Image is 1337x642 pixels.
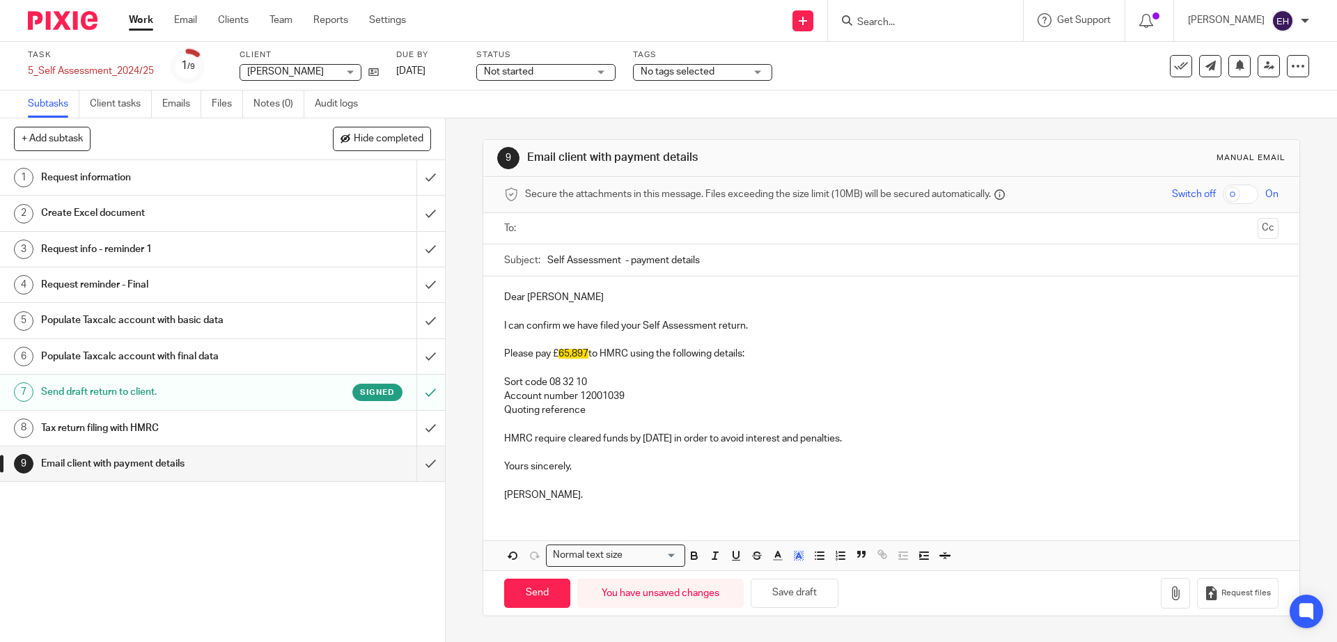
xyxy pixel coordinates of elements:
[14,168,33,187] div: 1
[212,91,243,118] a: Files
[14,418,33,438] div: 8
[174,13,197,27] a: Email
[333,127,431,150] button: Hide completed
[476,49,616,61] label: Status
[313,13,348,27] a: Reports
[1272,10,1294,32] img: svg%3E
[1172,187,1216,201] span: Switch off
[28,11,97,30] img: Pixie
[28,91,79,118] a: Subtasks
[162,91,201,118] a: Emails
[181,58,195,74] div: 1
[504,432,1278,446] p: HMRC require cleared funds by [DATE] in order to avoid interest and penalties.
[558,349,588,359] span: 65,897
[504,347,1278,361] p: Please pay £ to HMRC using the following details:
[41,167,282,188] h1: Request information
[1265,187,1279,201] span: On
[1057,15,1111,25] span: Get Support
[1197,578,1278,609] button: Request files
[504,253,540,267] label: Subject:
[90,91,152,118] a: Client tasks
[360,386,395,398] span: Signed
[549,548,625,563] span: Normal text size
[525,187,991,201] span: Secure the attachments in this message. Files exceeding the size limit (10MB) will be secured aut...
[504,221,519,235] label: To:
[504,319,1278,333] p: I can confirm we have filed your Self Assessment return.
[41,453,282,474] h1: Email client with payment details
[41,310,282,331] h1: Populate Taxcalc account with basic data
[504,290,1278,304] p: Dear [PERSON_NAME]
[546,545,685,566] div: Search for option
[41,418,282,439] h1: Tax return filing with HMRC
[577,579,744,609] div: You have unsaved changes
[253,91,304,118] a: Notes (0)
[269,13,292,27] a: Team
[14,347,33,366] div: 6
[28,64,154,78] div: 5_Self Assessment_2024/25
[497,147,519,169] div: 9
[129,13,153,27] a: Work
[633,49,772,61] label: Tags
[751,579,838,609] button: Save draft
[41,346,282,367] h1: Populate Taxcalc account with final data
[504,389,1278,403] p: Account number 12001039
[247,67,324,77] span: [PERSON_NAME]
[1188,13,1265,27] p: [PERSON_NAME]
[1221,588,1271,599] span: Request files
[627,548,677,563] input: Search for option
[240,49,379,61] label: Client
[396,66,425,76] span: [DATE]
[504,474,1278,503] p: [PERSON_NAME].
[1258,218,1279,239] button: Cc
[369,13,406,27] a: Settings
[14,204,33,224] div: 2
[218,13,249,27] a: Clients
[504,579,570,609] input: Send
[527,150,921,165] h1: Email client with payment details
[41,239,282,260] h1: Request info - reminder 1
[396,49,459,61] label: Due by
[14,127,91,150] button: + Add subtask
[14,454,33,473] div: 9
[354,134,423,145] span: Hide completed
[14,311,33,331] div: 5
[504,403,1278,417] p: Quoting reference
[187,63,195,70] small: /9
[484,67,533,77] span: Not started
[315,91,368,118] a: Audit logs
[504,375,1278,389] p: Sort code 08 32 10
[14,240,33,259] div: 3
[641,67,714,77] span: No tags selected
[28,49,154,61] label: Task
[856,17,981,29] input: Search
[41,382,282,402] h1: Send draft return to client.
[14,275,33,295] div: 4
[14,382,33,402] div: 7
[504,460,1278,473] p: Yours sincerely,
[41,203,282,224] h1: Create Excel document
[41,274,282,295] h1: Request reminder - Final
[1217,152,1285,164] div: Manual email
